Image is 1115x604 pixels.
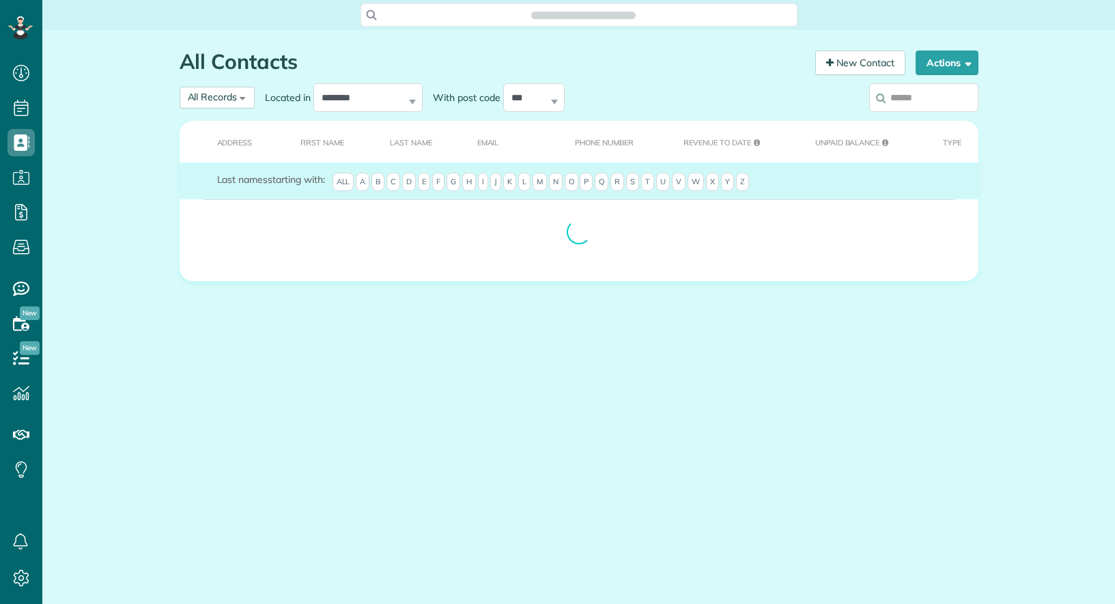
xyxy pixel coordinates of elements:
[217,173,325,186] label: starting with:
[595,173,608,192] span: Q
[217,173,268,186] span: Last names
[418,173,430,192] span: E
[371,173,384,192] span: B
[503,173,516,192] span: K
[794,121,922,162] th: Unpaid Balance
[402,173,416,192] span: D
[456,121,554,162] th: Email
[815,51,905,75] a: New Contact
[386,173,400,192] span: C
[545,8,622,22] span: Search ZenMaid…
[641,173,654,192] span: T
[626,173,639,192] span: S
[922,121,978,162] th: Type
[478,173,488,192] span: I
[610,173,624,192] span: R
[554,121,662,162] th: Phone number
[180,51,805,73] h1: All Contacts
[462,173,476,192] span: H
[20,341,40,355] span: New
[565,173,578,192] span: O
[356,173,369,192] span: A
[916,51,978,75] button: Actions
[447,173,460,192] span: G
[180,121,279,162] th: Address
[533,173,547,192] span: M
[20,306,40,320] span: New
[333,173,354,192] span: All
[369,121,456,162] th: Last Name
[279,121,369,162] th: First Name
[580,173,593,192] span: P
[656,173,670,192] span: U
[662,121,794,162] th: Revenue to Date
[432,173,444,192] span: F
[188,91,238,103] span: All Records
[672,173,686,192] span: V
[255,91,313,104] label: Located in
[423,91,503,104] label: With post code
[706,173,719,192] span: X
[518,173,531,192] span: L
[688,173,704,192] span: W
[549,173,563,192] span: N
[490,173,501,192] span: J
[721,173,734,192] span: Y
[736,173,749,192] span: Z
